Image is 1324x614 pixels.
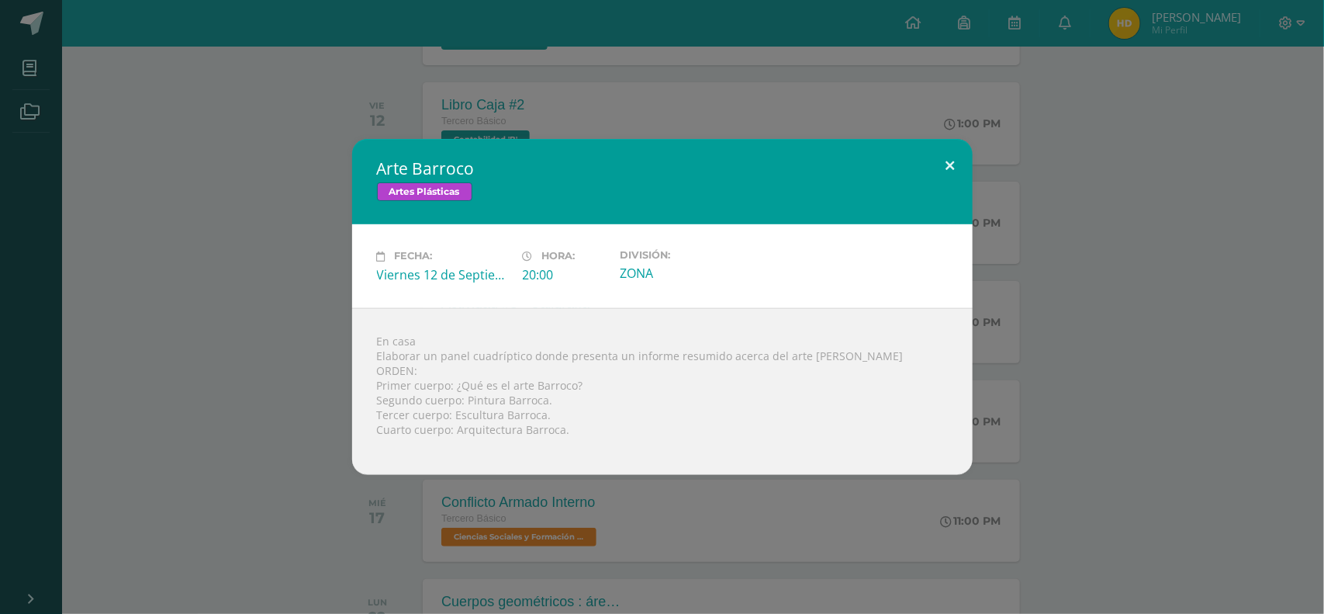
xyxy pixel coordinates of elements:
div: En casa Elaborar un panel cuadríptico donde presenta un informe resumido acerca del arte [PERSON_... [352,308,973,475]
h2: Arte Barroco [377,158,948,179]
div: ZONA [620,265,753,282]
div: Viernes 12 de Septiembre [377,266,510,283]
span: Fecha: [395,251,433,262]
span: Artes Plásticas [377,182,472,201]
label: División: [620,249,753,261]
div: 20:00 [523,266,607,283]
button: Close (Esc) [928,139,973,192]
span: Hora: [542,251,576,262]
